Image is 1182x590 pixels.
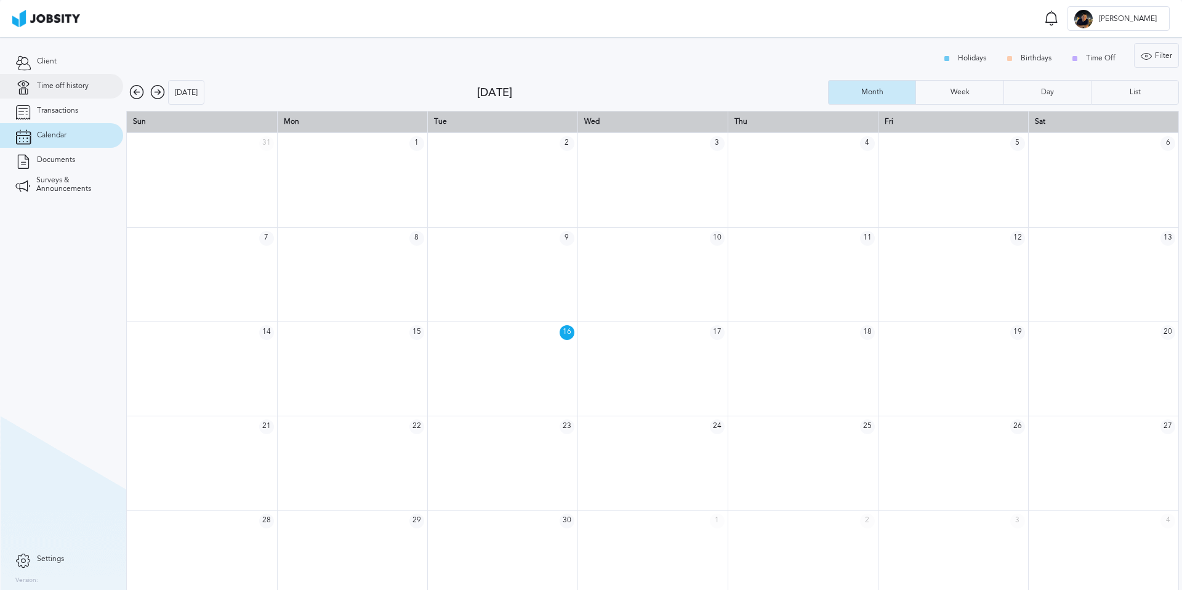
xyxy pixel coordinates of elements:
[1067,6,1170,31] button: B[PERSON_NAME]
[1135,44,1178,68] div: Filter
[1010,231,1025,246] span: 12
[1003,80,1091,105] button: Day
[1160,514,1175,528] span: 4
[1074,10,1093,28] div: B
[1010,514,1025,528] span: 3
[477,86,828,99] div: [DATE]
[1160,419,1175,434] span: 27
[37,57,57,66] span: Client
[710,325,725,340] span: 17
[1035,88,1060,97] div: Day
[1093,15,1163,23] span: [PERSON_NAME]
[12,10,80,27] img: ab4bad089aa723f57921c736e9817d99.png
[259,514,274,528] span: 28
[734,117,747,126] span: Thu
[1160,231,1175,246] span: 13
[1124,88,1147,97] div: List
[409,514,424,528] span: 29
[915,80,1003,105] button: Week
[168,80,204,105] button: [DATE]
[37,107,78,115] span: Transactions
[259,419,274,434] span: 21
[1010,325,1025,340] span: 19
[284,117,299,126] span: Mon
[860,419,875,434] span: 25
[560,136,574,151] span: 2
[409,231,424,246] span: 8
[710,136,725,151] span: 3
[1160,325,1175,340] span: 20
[560,514,574,528] span: 30
[259,231,274,246] span: 7
[710,231,725,246] span: 10
[36,176,108,193] span: Surveys & Announcements
[1010,419,1025,434] span: 26
[169,81,204,105] div: [DATE]
[409,136,424,151] span: 1
[37,156,75,164] span: Documents
[409,325,424,340] span: 15
[1134,43,1179,68] button: Filter
[434,117,447,126] span: Tue
[860,231,875,246] span: 11
[15,577,38,584] label: Version:
[860,136,875,151] span: 4
[560,231,574,246] span: 9
[133,117,146,126] span: Sun
[855,88,890,97] div: Month
[1010,136,1025,151] span: 5
[710,514,725,528] span: 1
[37,131,66,140] span: Calendar
[860,325,875,340] span: 18
[560,419,574,434] span: 23
[37,82,89,91] span: Time off history
[259,136,274,151] span: 31
[37,555,64,564] span: Settings
[259,325,274,340] span: 14
[560,325,574,340] span: 16
[885,117,893,126] span: Fri
[584,117,600,126] span: Wed
[828,80,915,105] button: Month
[944,88,976,97] div: Week
[1091,80,1179,105] button: List
[1035,117,1045,126] span: Sat
[409,419,424,434] span: 22
[710,419,725,434] span: 24
[1160,136,1175,151] span: 6
[860,514,875,528] span: 2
